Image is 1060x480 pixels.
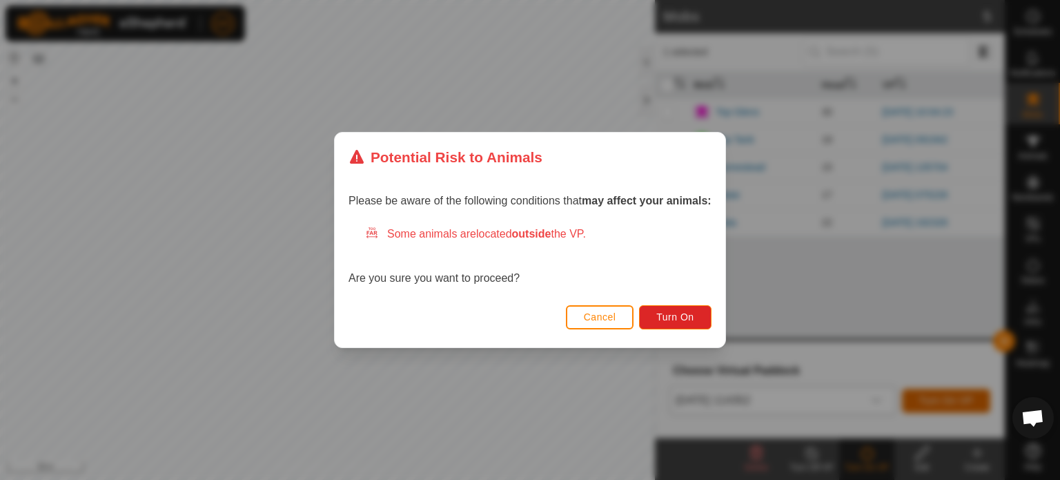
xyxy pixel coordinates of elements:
[640,305,711,329] button: Turn On
[566,305,634,329] button: Cancel
[349,146,542,168] div: Potential Risk to Animals
[1012,397,1054,439] div: Open chat
[582,195,711,207] strong: may affect your animals:
[476,228,586,240] span: located the VP.
[349,195,711,207] span: Please be aware of the following conditions that
[512,228,551,240] strong: outside
[584,311,616,323] span: Cancel
[365,226,711,242] div: Some animals are
[657,311,694,323] span: Turn On
[349,226,711,287] div: Are you sure you want to proceed?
